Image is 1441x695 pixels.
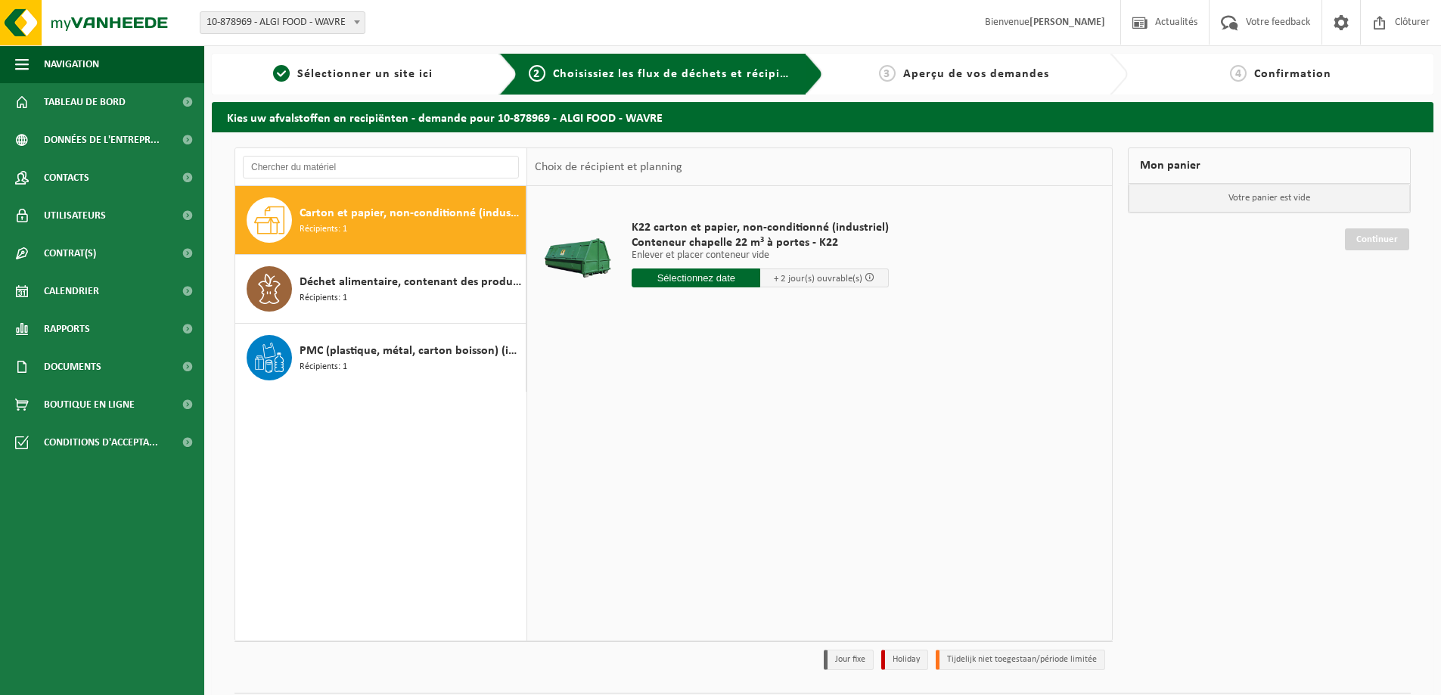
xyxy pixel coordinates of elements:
span: 2 [529,65,545,82]
span: Récipients: 1 [300,291,347,306]
span: 4 [1230,65,1247,82]
span: Contrat(s) [44,234,96,272]
span: Confirmation [1254,68,1331,80]
span: 10-878969 - ALGI FOOD - WAVRE [200,11,365,34]
span: Documents [44,348,101,386]
button: Carton et papier, non-conditionné (industriel) Récipients: 1 [235,186,526,255]
span: PMC (plastique, métal, carton boisson) (industriel) [300,342,522,360]
span: Conteneur chapelle 22 m³ à portes - K22 [632,235,889,250]
span: + 2 jour(s) ouvrable(s) [774,274,862,284]
p: Enlever et placer conteneur vide [632,250,889,261]
li: Jour fixe [824,650,874,670]
span: Tableau de bord [44,83,126,121]
span: Sélectionner un site ici [297,68,433,80]
input: Chercher du matériel [243,156,519,178]
div: Mon panier [1128,147,1411,184]
span: Contacts [44,159,89,197]
span: Calendrier [44,272,99,310]
span: Déchet alimentaire, contenant des produits d'origine animale, emballage mélangé (sans verre), cat 3 [300,273,522,291]
button: PMC (plastique, métal, carton boisson) (industriel) Récipients: 1 [235,324,526,392]
span: Conditions d'accepta... [44,424,158,461]
span: 3 [879,65,896,82]
span: Boutique en ligne [44,386,135,424]
input: Sélectionnez date [632,268,760,287]
a: Continuer [1345,228,1409,250]
span: Navigation [44,45,99,83]
span: K22 carton et papier, non-conditionné (industriel) [632,220,889,235]
strong: [PERSON_NAME] [1030,17,1105,28]
span: 10-878969 - ALGI FOOD - WAVRE [200,12,365,33]
span: Choisissiez les flux de déchets et récipients [553,68,805,80]
span: Aperçu de vos demandes [903,68,1049,80]
span: Rapports [44,310,90,348]
h2: Kies uw afvalstoffen en recipiënten - demande pour 10-878969 - ALGI FOOD - WAVRE [212,102,1433,132]
a: 1Sélectionner un site ici [219,65,487,83]
li: Holiday [881,650,928,670]
span: Utilisateurs [44,197,106,234]
span: Récipients: 1 [300,222,347,237]
span: Données de l'entrepr... [44,121,160,159]
span: 1 [273,65,290,82]
p: Votre panier est vide [1129,184,1410,213]
span: Carton et papier, non-conditionné (industriel) [300,204,522,222]
li: Tijdelijk niet toegestaan/période limitée [936,650,1105,670]
span: Récipients: 1 [300,360,347,374]
div: Choix de récipient et planning [527,148,690,186]
button: Déchet alimentaire, contenant des produits d'origine animale, emballage mélangé (sans verre), cat... [235,255,526,324]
